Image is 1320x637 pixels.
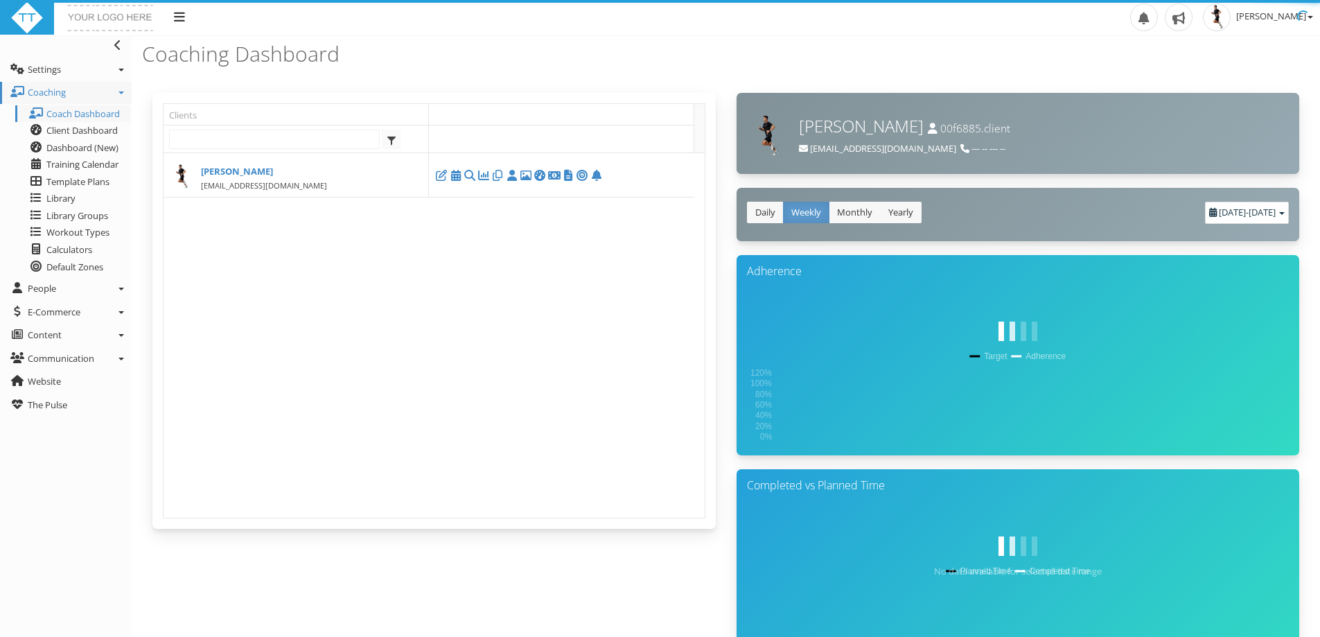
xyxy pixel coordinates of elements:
[971,142,1005,155] span: --- -- --- --
[755,400,772,410] text: 60%
[15,241,130,259] a: Calculators
[1219,206,1246,218] span: [DATE]
[799,114,924,137] span: [PERSON_NAME]
[755,390,772,399] text: 80%
[561,168,575,181] a: Submitted Forms
[463,168,477,181] a: Activity Search
[201,180,327,191] small: [EMAIL_ADDRESS][DOMAIN_NAME]
[448,168,462,181] a: Training Calendar
[1205,202,1289,224] div: -
[15,156,130,173] a: Training Calendar
[755,410,772,420] text: 40%
[589,168,603,181] a: Notifications
[783,202,829,223] a: Weekly
[726,565,1310,579] div: No data available for selected date range
[15,224,130,241] a: Workout Types
[533,168,547,181] a: Client Training Dashboard
[750,378,772,388] text: 100%
[1203,3,1231,31] img: 9c9707f86bed7118240fd819757e6d31
[15,259,130,276] a: Default Zones
[169,164,423,179] a: [PERSON_NAME]
[46,192,76,204] span: Library
[46,107,120,120] span: Coach Dashboard
[28,306,80,318] span: E-Commerce
[28,63,61,76] span: Settings
[142,42,721,65] h3: Coaching Dashboard
[799,142,956,155] span: Email
[829,202,881,223] a: Monthly
[46,158,118,171] span: Training Calendar
[46,124,118,137] span: Client Dashboard
[1249,206,1276,218] span: [DATE]
[505,168,519,181] a: Profile
[28,86,66,98] span: Coaching
[15,122,130,139] a: Client Dashboard
[10,1,44,35] img: ttbadgewhite_48x48.png
[434,168,448,181] a: Edit Client
[64,1,157,35] img: yourlogohere.png
[28,375,61,387] span: Website
[46,175,109,188] span: Template Plans
[28,329,62,341] span: Content
[491,168,504,181] a: Files
[477,168,491,181] a: Performance
[810,142,956,155] span: [EMAIL_ADDRESS][DOMAIN_NAME]
[46,209,108,222] span: Library Groups
[928,121,1010,136] small: Username
[46,243,92,256] span: Calculators
[15,105,130,123] a: Coach Dashboard
[46,141,118,154] span: Dashboard (New)
[575,168,589,181] a: Training Zones
[990,305,1046,360] img: white-bars-1s-80px.svg
[880,202,922,223] a: Yearly
[760,432,773,442] text: 0%
[747,202,784,223] a: Daily
[169,104,428,125] a: Clients
[1236,10,1313,22] span: [PERSON_NAME]
[15,139,130,157] a: Dashboard (New)
[28,399,67,411] span: The Pulse
[750,368,772,378] text: 120%
[547,168,561,181] a: Account
[755,421,772,431] text: 20%
[940,121,1010,136] span: 00f6885.client
[15,190,130,207] a: Library
[15,173,130,191] a: Template Plans
[382,130,400,148] span: select
[46,226,109,238] span: Workout Types
[747,265,1290,278] h3: Adherence
[960,142,1005,155] span: Phone number
[15,207,130,225] a: Library Groups
[519,168,533,181] a: Progress images
[28,352,94,365] span: Communication
[28,282,56,295] span: People
[46,261,103,273] span: Default Zones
